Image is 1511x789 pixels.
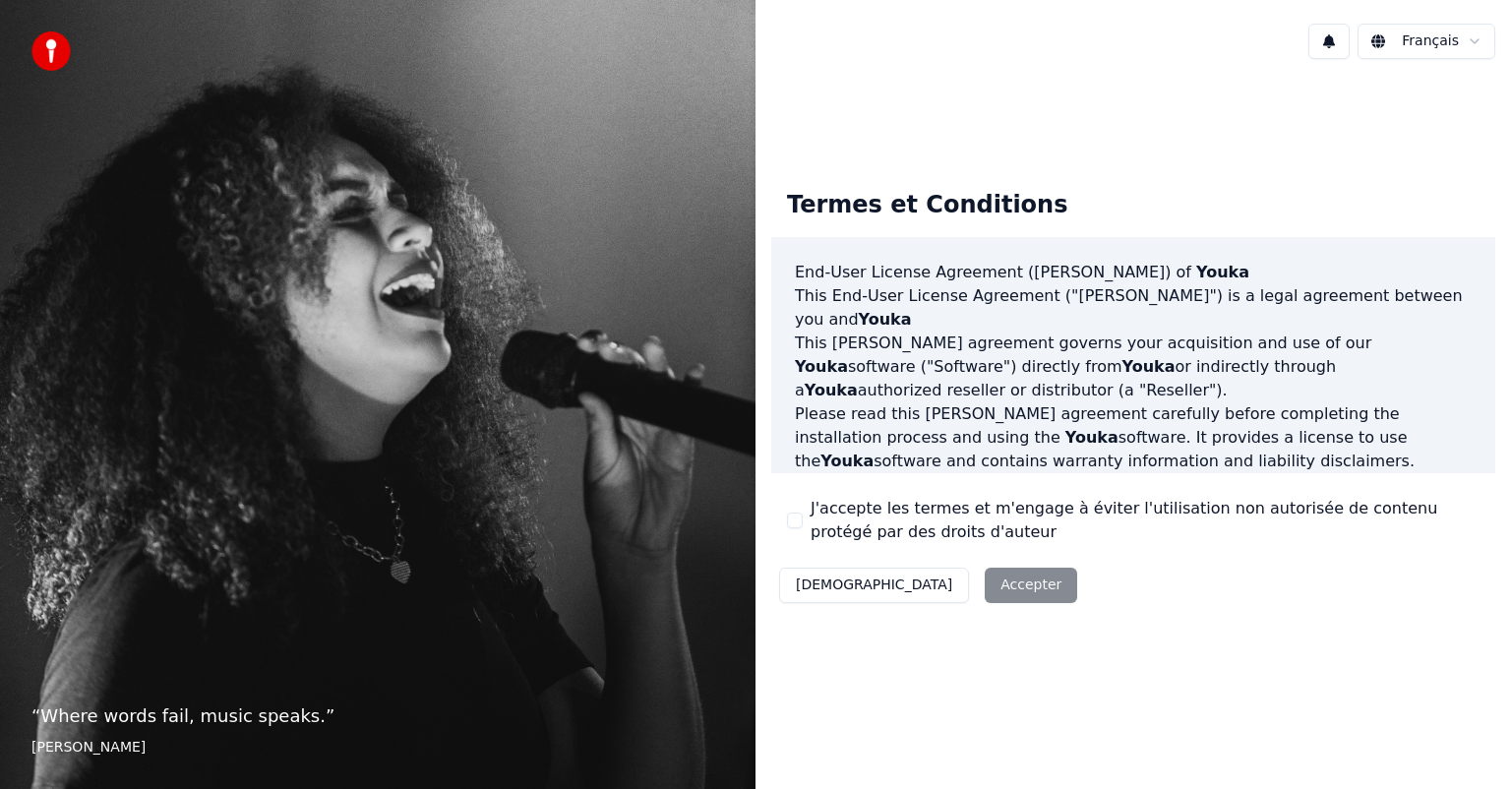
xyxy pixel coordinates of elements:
label: J'accepte les termes et m'engage à éviter l'utilisation non autorisée de contenu protégé par des ... [811,497,1480,544]
div: Termes et Conditions [771,174,1083,237]
span: Youka [805,381,858,399]
span: Youka [1065,428,1118,447]
img: youka [31,31,71,71]
p: This End-User License Agreement ("[PERSON_NAME]") is a legal agreement between you and [795,284,1472,332]
span: Youka [1196,263,1249,281]
p: Please read this [PERSON_NAME] agreement carefully before completing the installation process and... [795,402,1472,473]
span: Youka [820,452,874,470]
footer: [PERSON_NAME] [31,738,724,758]
p: “ Where words fail, music speaks. ” [31,702,724,730]
span: Youka [795,357,848,376]
span: Youka [859,310,912,329]
p: This [PERSON_NAME] agreement governs your acquisition and use of our software ("Software") direct... [795,332,1472,402]
button: [DEMOGRAPHIC_DATA] [779,568,969,603]
span: Youka [1122,357,1176,376]
p: If you register for a free trial of the software, this [PERSON_NAME] agreement will also govern t... [795,473,1472,568]
h3: End-User License Agreement ([PERSON_NAME]) of [795,261,1472,284]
